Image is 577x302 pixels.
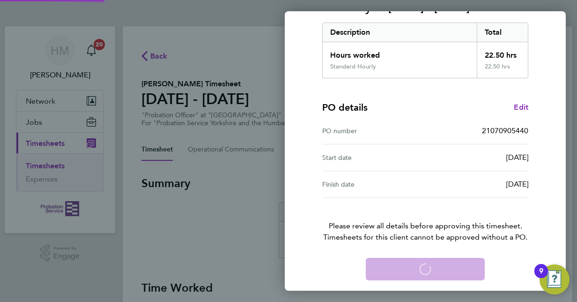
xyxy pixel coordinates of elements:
div: 22.50 hrs [477,63,528,78]
div: Total [477,23,528,42]
button: Open Resource Center, 9 new notifications [540,264,570,294]
div: [DATE] [425,179,528,190]
div: PO number [322,125,425,136]
div: Description [323,23,477,42]
h4: PO details [322,101,368,114]
div: [DATE] [425,152,528,163]
span: Timesheets for this client cannot be approved without a PO. [311,232,540,243]
div: 9 [539,271,543,283]
div: Start date [322,152,425,163]
div: Summary of 22 - 28 Sep 2025 [322,23,528,78]
p: Please review all details before approving this timesheet. [311,198,540,243]
div: Standard Hourly [330,63,376,70]
div: Hours worked [323,42,477,63]
div: Finish date [322,179,425,190]
a: Edit [514,102,528,113]
div: 22.50 hrs [477,42,528,63]
span: Edit [514,103,528,112]
span: 21070905440 [482,126,528,135]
